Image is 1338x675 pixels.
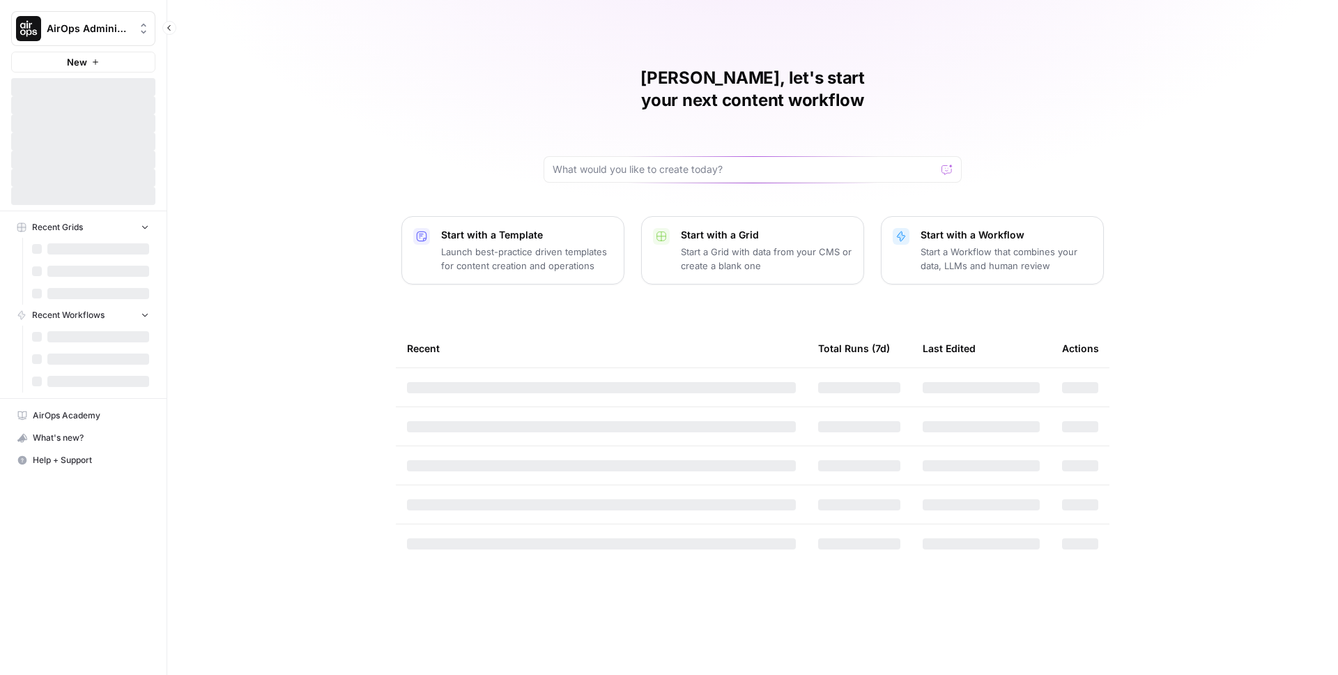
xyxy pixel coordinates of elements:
[401,216,624,285] button: Start with a TemplateLaunch best-practice driven templates for content creation and operations
[12,427,155,448] div: What's new?
[33,454,149,467] span: Help + Support
[32,309,105,321] span: Recent Workflows
[818,329,890,367] div: Total Runs (7d)
[67,55,87,69] span: New
[11,404,155,427] a: AirOps Academy
[544,67,962,112] h1: [PERSON_NAME], let's start your next content workflow
[681,245,852,273] p: Start a Grid with data from your CMS or create a blank one
[11,305,155,326] button: Recent Workflows
[553,162,936,176] input: What would you like to create today?
[11,11,155,46] button: Workspace: AirOps Administrative
[11,217,155,238] button: Recent Grids
[921,245,1092,273] p: Start a Workflow that combines your data, LLMs and human review
[641,216,864,285] button: Start with a GridStart a Grid with data from your CMS or create a blank one
[32,221,83,234] span: Recent Grids
[1062,329,1099,367] div: Actions
[407,329,796,367] div: Recent
[921,228,1092,242] p: Start with a Workflow
[881,216,1104,285] button: Start with a WorkflowStart a Workflow that combines your data, LLMs and human review
[16,16,41,41] img: AirOps Administrative Logo
[923,329,976,367] div: Last Edited
[681,228,852,242] p: Start with a Grid
[11,52,155,73] button: New
[33,409,149,422] span: AirOps Academy
[11,427,155,449] button: What's new?
[47,22,131,36] span: AirOps Administrative
[441,245,613,273] p: Launch best-practice driven templates for content creation and operations
[11,449,155,471] button: Help + Support
[441,228,613,242] p: Start with a Template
